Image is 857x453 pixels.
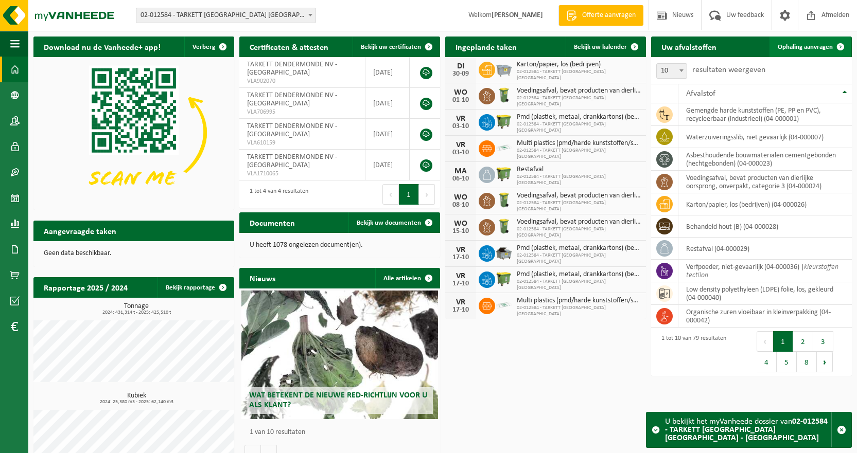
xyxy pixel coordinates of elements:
[656,63,687,79] span: 10
[692,66,765,74] label: resultaten weergeven
[450,167,471,175] div: MA
[450,280,471,287] div: 17-10
[517,61,641,69] span: Karton/papier, los (bedrijven)
[678,148,852,171] td: asbesthoudende bouwmaterialen cementgebonden (hechtgebonden) (04-000023)
[558,5,643,26] a: Offerte aanvragen
[678,171,852,193] td: voedingsafval, bevat producten van dierlijke oorsprong, onverpakt, categorie 3 (04-000024)
[33,277,138,297] h2: Rapportage 2025 / 2024
[247,92,337,107] span: TARKETT DENDERMONDE NV - [GEOGRAPHIC_DATA]
[445,37,527,57] h2: Ingeplande taken
[517,113,641,121] span: Pmd (plastiek, metaal, drankkartons) (bedrijven)
[365,150,410,180] td: [DATE]
[361,44,421,50] span: Bekijk uw certificaten
[517,305,641,317] span: 02-012584 - TARKETT [GEOGRAPHIC_DATA] [GEOGRAPHIC_DATA]
[241,291,438,419] a: Wat betekent de nieuwe RED-richtlijn voor u als klant?
[450,70,471,78] div: 30-09
[517,148,641,160] span: 02-012584 - TARKETT [GEOGRAPHIC_DATA] [GEOGRAPHIC_DATA]
[657,64,687,78] span: 10
[678,215,852,238] td: behandeld hout (B) (04-000028)
[517,87,641,95] span: Voedingsafval, bevat producten van dierlijke oorsprong, onverpakt, categorie 3
[450,220,471,228] div: WO
[574,44,627,50] span: Bekijk uw kalender
[44,250,224,257] p: Geen data beschikbaar.
[450,149,471,156] div: 03-10
[678,103,852,126] td: gemengde harde kunststoffen (PE, PP en PVC), recycleerbaar (industrieel) (04-000001)
[39,400,234,405] span: 2024: 25,380 m3 - 2025: 62,140 m3
[651,37,727,57] h2: Uw afvalstoffen
[773,331,793,352] button: 1
[495,218,513,235] img: WB-0140-HPE-GN-50
[450,175,471,183] div: 06-10
[678,260,852,282] td: verfpoeder, niet-gevaarlijk (04-000036) |
[678,238,852,260] td: restafval (04-000029)
[517,69,641,81] span: 02-012584 - TARKETT [GEOGRAPHIC_DATA] [GEOGRAPHIC_DATA]
[382,184,399,205] button: Previous
[450,97,471,104] div: 01-10
[450,254,471,261] div: 17-10
[797,352,817,372] button: 8
[678,282,852,305] td: low density polyethyleen (LDPE) folie, los, gekleurd (04-000040)
[517,252,641,265] span: 02-012584 - TARKETT [GEOGRAPHIC_DATA] [GEOGRAPHIC_DATA]
[136,8,316,23] span: 02-012584 - TARKETT DENDERMONDE NV - DENDERMONDE
[247,153,337,169] span: TARKETT DENDERMONDE NV - [GEOGRAPHIC_DATA]
[517,270,641,279] span: Pmd (plastiek, metaal, drankkartons) (bedrijven)
[495,139,513,156] img: LP-SK-00500-LPE-16
[357,220,421,226] span: Bekijk uw documenten
[517,244,641,252] span: Pmd (plastiek, metaal, drankkartons) (bedrijven)
[450,228,471,235] div: 15-10
[517,174,641,186] span: 02-012584 - TARKETT [GEOGRAPHIC_DATA] [GEOGRAPHIC_DATA]
[757,352,777,372] button: 4
[249,391,427,409] span: Wat betekent de nieuwe RED-richtlijn voor u als klant?
[399,184,419,205] button: 1
[39,303,234,315] h3: Tonnage
[517,200,641,212] span: 02-012584 - TARKETT [GEOGRAPHIC_DATA] [GEOGRAPHIC_DATA]
[492,11,543,19] strong: [PERSON_NAME]
[33,57,234,208] img: Download de VHEPlus App
[247,139,357,147] span: VLA610159
[239,37,339,57] h2: Certificaten & attesten
[495,113,513,130] img: WB-1100-HPE-GN-50
[517,279,641,291] span: 02-012584 - TARKETT [GEOGRAPHIC_DATA] [GEOGRAPHIC_DATA]
[250,242,430,249] p: U heeft 1078 ongelezen document(en).
[33,37,171,57] h2: Download nu de Vanheede+ app!
[419,184,435,205] button: Next
[495,165,513,183] img: WB-1100-HPE-GN-50
[450,306,471,314] div: 17-10
[686,89,715,98] span: Afvalstof
[495,296,513,314] img: LP-SK-00500-LPE-16
[777,352,797,372] button: 5
[517,226,641,239] span: 02-012584 - TARKETT [GEOGRAPHIC_DATA] [GEOGRAPHIC_DATA]
[817,352,833,372] button: Next
[247,108,357,116] span: VLA706995
[33,221,127,241] h2: Aangevraagde taken
[450,141,471,149] div: VR
[450,115,471,123] div: VR
[353,37,439,57] a: Bekijk uw certificaten
[239,268,286,288] h2: Nieuws
[450,193,471,202] div: WO
[517,95,641,107] span: 02-012584 - TARKETT [GEOGRAPHIC_DATA] [GEOGRAPHIC_DATA]
[757,331,773,352] button: Previous
[793,331,813,352] button: 2
[158,277,233,298] a: Bekijk rapportage
[193,44,215,50] span: Verberg
[665,418,828,442] strong: 02-012584 - TARKETT [GEOGRAPHIC_DATA] [GEOGRAPHIC_DATA] - [GEOGRAPHIC_DATA]
[495,86,513,104] img: WB-0140-HPE-GN-50
[450,123,471,130] div: 03-10
[517,166,641,174] span: Restafval
[365,119,410,150] td: [DATE]
[678,305,852,328] td: organische zuren vloeibaar in kleinverpakking (04-000042)
[665,412,831,447] div: U bekijkt het myVanheede dossier van
[450,246,471,254] div: VR
[517,297,641,305] span: Multi plastics (pmd/harde kunststoffen/spanbanden/eps/folie naturel/folie gemeng...
[239,212,305,232] h2: Documenten
[566,37,645,57] a: Bekijk uw kalender
[517,218,641,226] span: Voedingsafval, bevat producten van dierlijke oorsprong, onverpakt, categorie 3
[656,330,726,373] div: 1 tot 10 van 79 resultaten
[769,37,851,57] a: Ophaling aanvragen
[365,88,410,119] td: [DATE]
[247,77,357,85] span: VLA902070
[580,10,638,21] span: Offerte aanvragen
[678,193,852,215] td: karton/papier, los (bedrijven) (04-000026)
